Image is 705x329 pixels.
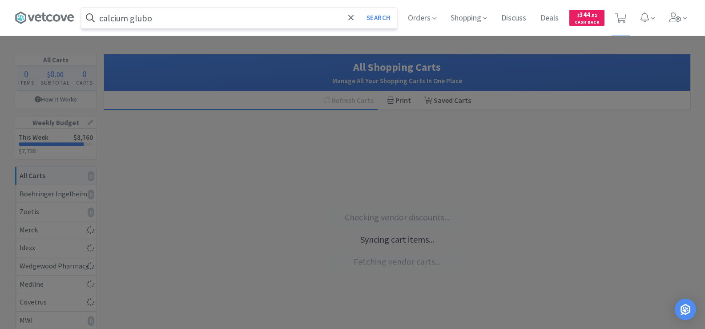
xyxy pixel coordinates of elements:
[360,8,397,28] button: Search
[569,6,604,30] a: $344.52Cash Back
[498,14,530,22] a: Discuss
[577,12,580,18] span: $
[590,12,597,18] span: . 52
[537,14,562,22] a: Deals
[577,10,597,19] span: 344
[575,20,599,26] span: Cash Back
[675,299,696,320] div: Open Intercom Messenger
[81,8,397,28] input: Search by item, sku, manufacturer, ingredient, size...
